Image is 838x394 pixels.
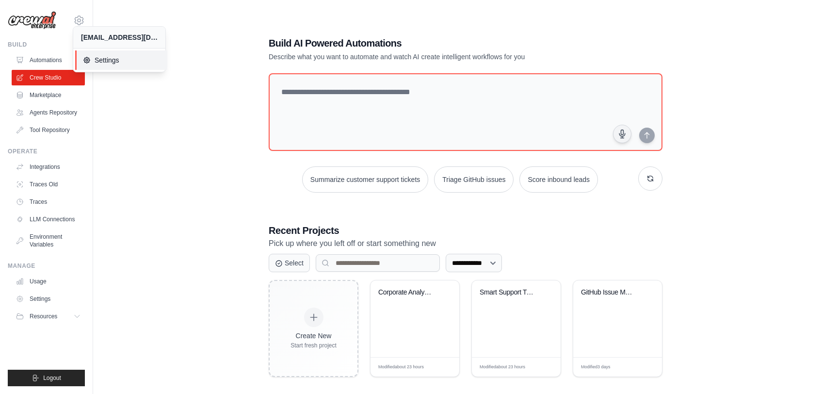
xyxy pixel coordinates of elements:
[43,374,61,382] span: Logout
[290,342,337,349] div: Start fresh project
[480,288,538,297] div: Smart Support Ticket Automation
[269,237,662,250] p: Pick up where you left off or start something new
[378,364,424,371] span: Modified about 23 hours
[12,159,85,175] a: Integrations
[30,312,57,320] span: Resources
[639,363,647,371] span: Edit
[269,36,595,50] h1: Build AI Powered Automations
[581,364,611,371] span: Modified 3 days
[12,309,85,324] button: Resources
[269,224,662,237] h3: Recent Projects
[12,177,85,192] a: Traces Old
[12,52,85,68] a: Automations
[290,331,337,341] div: Create New
[12,105,85,120] a: Agents Repository
[8,262,85,270] div: Manage
[436,363,445,371] span: Edit
[538,363,546,371] span: Edit
[12,194,85,210] a: Traces
[269,52,595,62] p: Describe what you want to automate and watch AI create intelligent workflows for you
[12,274,85,289] a: Usage
[581,288,640,297] div: GitHub Issue Manager
[8,11,56,30] img: Logo
[302,166,428,193] button: Summarize customer support tickets
[8,148,85,155] div: Operate
[12,122,85,138] a: Tool Repository
[12,70,85,85] a: Crew Studio
[8,370,85,386] button: Logout
[12,291,85,307] a: Settings
[790,347,838,394] iframe: Chat Widget
[613,125,631,143] button: Click to speak your automation idea
[790,347,838,394] div: 채팅 위젯
[378,288,437,297] div: Corporate Analysis Multi-Agent System
[519,166,598,193] button: Score inbound leads
[434,166,514,193] button: Triage GitHub issues
[75,50,167,70] a: Settings
[83,55,160,65] span: Settings
[480,364,525,371] span: Modified about 23 hours
[638,166,662,191] button: Get new suggestions
[12,212,85,227] a: LLM Connections
[12,87,85,103] a: Marketplace
[12,229,85,252] a: Environment Variables
[8,41,85,49] div: Build
[81,33,158,42] div: [EMAIL_ADDRESS][DOMAIN_NAME]
[269,254,310,272] button: Select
